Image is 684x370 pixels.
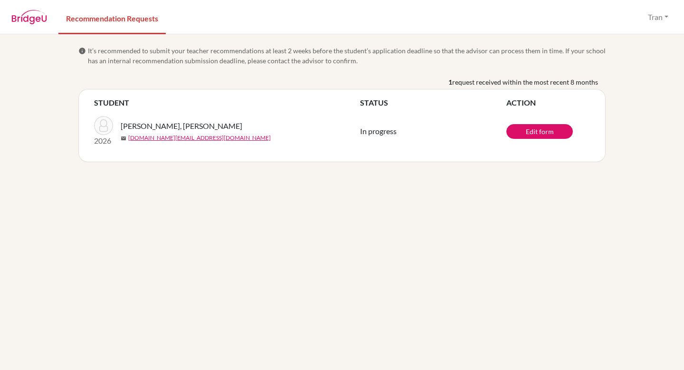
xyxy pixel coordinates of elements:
[121,136,126,141] span: mail
[78,47,86,55] span: info
[94,135,113,146] p: 2026
[94,116,113,135] img: Đỗ Phương, Linh
[448,77,452,87] b: 1
[128,134,271,142] a: [DOMAIN_NAME][EMAIL_ADDRESS][DOMAIN_NAME]
[452,77,598,87] span: request received within the most recent 8 months
[360,127,397,136] span: In progress
[506,97,590,108] th: ACTION
[506,124,573,139] a: Edit form
[88,46,606,66] span: It’s recommended to submit your teacher recommendations at least 2 weeks before the student’s app...
[58,1,166,34] a: Recommendation Requests
[94,97,360,108] th: STUDENT
[11,10,47,24] img: BridgeU logo
[121,120,242,132] span: [PERSON_NAME], [PERSON_NAME]
[360,97,506,108] th: STATUS
[644,8,673,26] button: Tran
